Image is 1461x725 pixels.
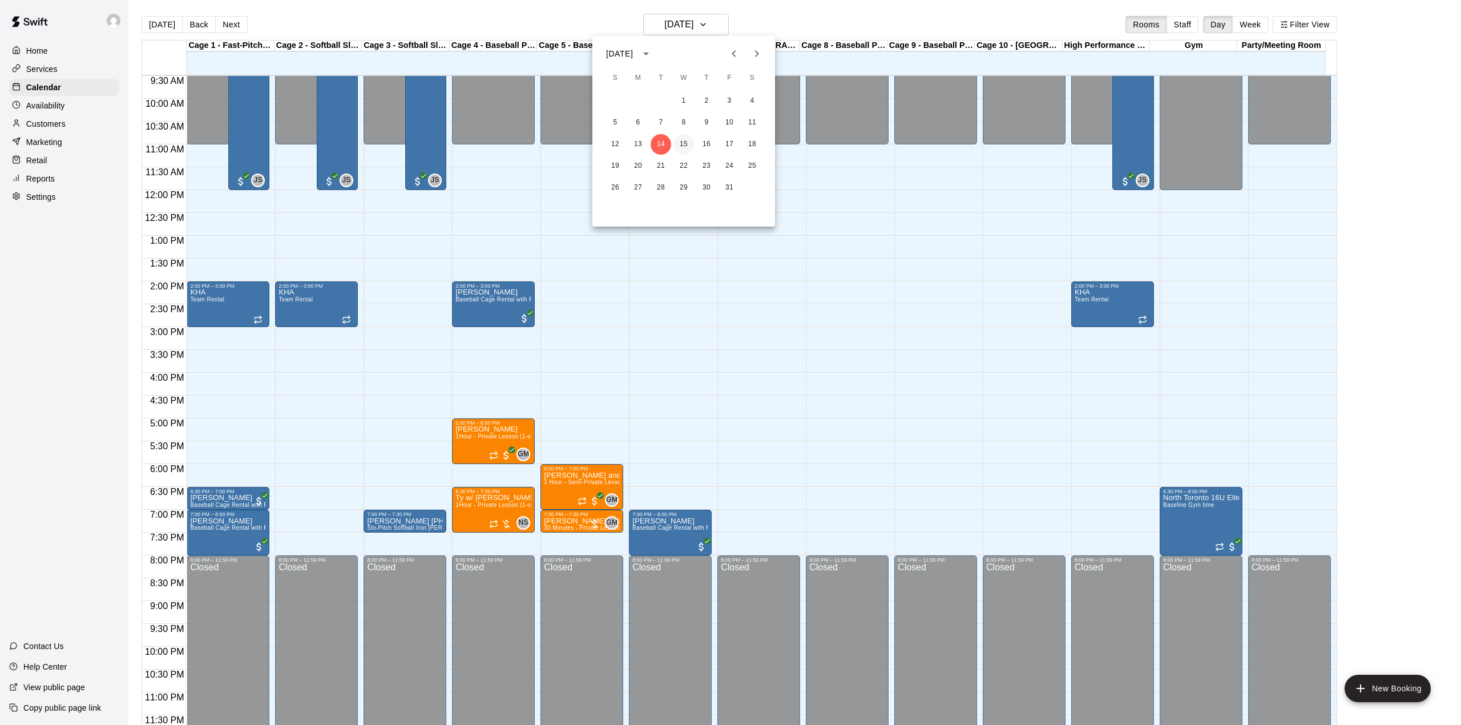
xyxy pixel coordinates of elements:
button: 16 [696,134,717,155]
button: 5 [605,112,625,133]
button: 25 [742,156,762,176]
button: 9 [696,112,717,133]
button: 21 [651,156,671,176]
button: 3 [719,91,740,111]
button: 29 [673,178,694,198]
span: Friday [719,67,740,90]
button: 11 [742,112,762,133]
button: 7 [651,112,671,133]
button: calendar view is open, switch to year view [636,44,656,63]
button: 31 [719,178,740,198]
button: 26 [605,178,625,198]
button: 14 [651,134,671,155]
button: 15 [673,134,694,155]
button: 23 [696,156,717,176]
div: [DATE] [606,48,633,60]
button: 18 [742,134,762,155]
button: 20 [628,156,648,176]
button: 19 [605,156,625,176]
button: 28 [651,178,671,198]
button: 13 [628,134,648,155]
button: 27 [628,178,648,198]
span: Thursday [696,67,717,90]
span: Monday [628,67,648,90]
button: 1 [673,91,694,111]
span: Tuesday [651,67,671,90]
button: Previous month [723,42,745,65]
button: Next month [745,42,768,65]
button: 10 [719,112,740,133]
button: 30 [696,178,717,198]
button: 22 [673,156,694,176]
button: 2 [696,91,717,111]
button: 17 [719,134,740,155]
span: Sunday [605,67,625,90]
button: 12 [605,134,625,155]
button: 6 [628,112,648,133]
button: 4 [742,91,762,111]
button: 8 [673,112,694,133]
span: Saturday [742,67,762,90]
button: 24 [719,156,740,176]
span: Wednesday [673,67,694,90]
